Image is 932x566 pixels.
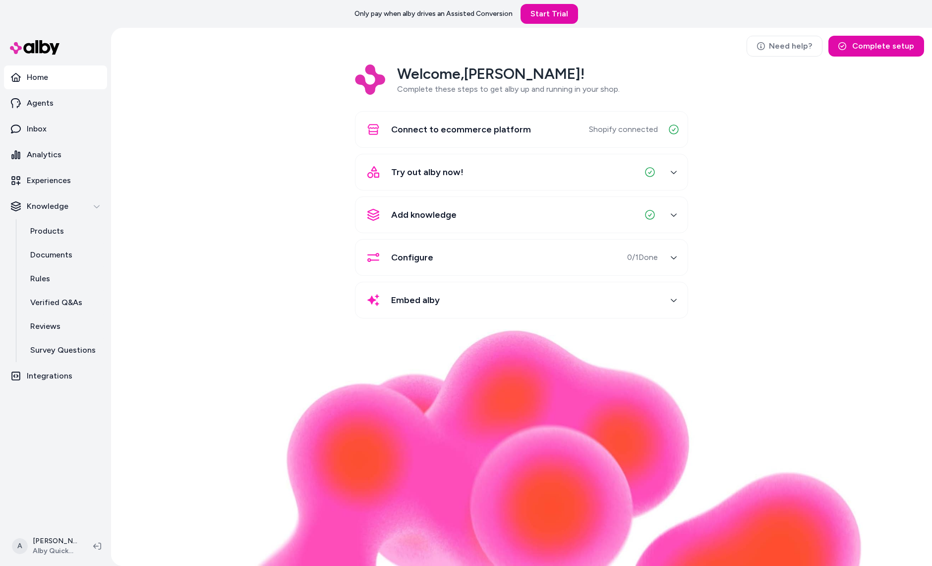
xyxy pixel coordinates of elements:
span: Alby QuickStart Store [33,546,77,556]
a: Verified Q&As [20,291,107,314]
p: [PERSON_NAME] [33,536,77,546]
p: Agents [27,97,54,109]
p: Rules [30,273,50,285]
button: Try out alby now! [361,160,682,184]
p: Products [30,225,64,237]
p: Inbox [27,123,47,135]
a: Documents [20,243,107,267]
span: 0 / 1 Done [627,252,658,263]
button: A[PERSON_NAME]Alby QuickStart Store [6,530,85,562]
a: Reviews [20,314,107,338]
button: Knowledge [4,194,107,218]
a: Start Trial [521,4,578,24]
a: Inbox [4,117,107,141]
span: Connect to ecommerce platform [391,123,531,136]
img: Logo [355,64,385,95]
p: Reviews [30,320,60,332]
img: alby Bubble [180,329,863,566]
p: Documents [30,249,72,261]
a: Integrations [4,364,107,388]
p: Only pay when alby drives an Assisted Conversion [354,9,513,19]
span: Complete these steps to get alby up and running in your shop. [397,84,620,94]
a: Home [4,65,107,89]
p: Survey Questions [30,344,96,356]
a: Products [20,219,107,243]
a: Rules [20,267,107,291]
p: Integrations [27,370,72,382]
span: Shopify connected [589,124,658,135]
span: Try out alby now! [391,165,464,179]
span: Configure [391,251,433,264]
img: alby Logo [10,40,59,55]
a: Agents [4,91,107,115]
span: A [12,538,28,554]
button: Configure0/1Done [361,246,682,269]
span: Add knowledge [391,208,457,222]
a: Survey Questions [20,338,107,362]
p: Knowledge [27,200,68,212]
p: Home [27,71,48,83]
p: Experiences [27,175,71,187]
button: Embed alby [361,288,682,312]
a: Experiences [4,169,107,192]
a: Analytics [4,143,107,167]
button: Add knowledge [361,203,682,227]
button: Connect to ecommerce platformShopify connected [361,118,682,141]
p: Analytics [27,149,61,161]
button: Complete setup [828,36,924,57]
h2: Welcome, [PERSON_NAME] ! [397,64,620,83]
span: Embed alby [391,293,440,307]
p: Verified Q&As [30,297,82,309]
a: Need help? [747,36,822,57]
